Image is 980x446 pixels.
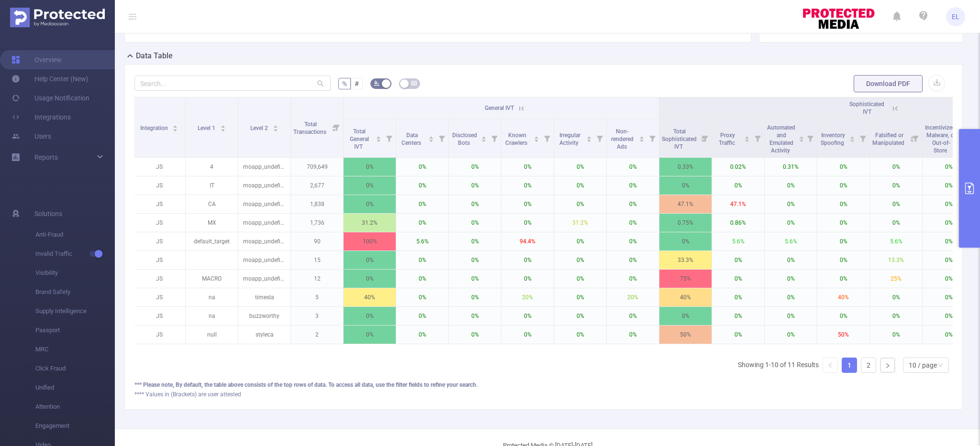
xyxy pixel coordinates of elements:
p: 0% [712,270,764,288]
div: Sort [376,135,381,141]
i: icon: caret-up [429,135,434,138]
li: Previous Page [823,358,838,373]
p: 0% [870,214,922,232]
p: 0% [554,326,606,344]
p: 0% [870,307,922,325]
li: Next Page [880,358,895,373]
div: Sort [428,135,434,141]
p: 0% [344,251,396,269]
span: Proxy Traffic [719,132,736,146]
p: 0% [344,195,396,213]
i: icon: caret-down [376,138,381,141]
p: 0% [396,307,448,325]
p: moapp_undefined [238,195,290,213]
p: 0% [870,176,922,195]
i: icon: caret-up [481,135,487,138]
i: Filter menu [751,119,764,157]
p: 0% [923,176,975,195]
p: 0% [396,326,448,344]
img: Protected Media [10,8,105,27]
p: na [186,288,238,306]
i: Filter menu [382,119,396,157]
p: 94.4% [501,232,554,250]
p: 0% [817,270,869,288]
h2: Data Table [136,50,173,62]
i: Filter menu [646,119,659,157]
p: 33.3% [659,251,712,269]
p: 0% [449,326,501,344]
span: Brand Safety [35,283,115,302]
p: 40% [344,288,396,306]
p: 0% [607,232,659,250]
p: MX [186,214,238,232]
p: 5.6% [870,232,922,250]
i: icon: caret-up [745,135,750,138]
a: Reports [34,148,58,167]
a: 2 [861,358,876,372]
p: 0% [765,270,817,288]
p: 0% [501,307,554,325]
p: 5.6% [396,232,448,250]
span: Integration [140,125,169,131]
p: 0.31% [765,158,817,176]
div: Sort [799,135,804,141]
div: Sort [849,135,855,141]
p: 0% [396,158,448,176]
p: 0% [554,288,606,306]
p: JS [133,176,185,195]
i: Filter menu [909,119,922,157]
p: 0% [712,288,764,306]
p: 0% [607,270,659,288]
div: *** Please note, By default, the table above consists of the top rows of data. To access all data... [134,381,953,389]
p: 0% [923,270,975,288]
div: Sort [481,135,487,141]
span: Total General IVT [350,128,369,150]
p: 0% [449,158,501,176]
p: 0.86% [712,214,764,232]
p: 0% [607,307,659,325]
span: Passport [35,321,115,340]
i: Filter menu [803,119,817,157]
i: Filter menu [330,98,343,157]
span: Invalid Traffic [35,244,115,263]
p: moapp_undefined [238,251,290,269]
i: icon: bg-colors [374,80,379,86]
p: 0.02% [712,158,764,176]
p: 0% [449,307,501,325]
p: 0% [396,251,448,269]
p: 0% [712,251,764,269]
a: Users [11,127,51,146]
p: 0% [554,195,606,213]
p: JS [133,307,185,325]
p: 0.75% [659,214,712,232]
i: Filter menu [593,119,606,157]
i: icon: left [827,362,833,368]
i: icon: caret-down [220,128,225,131]
span: Falsified or Manipulated [872,132,906,146]
span: Inventory Spoofing [821,132,846,146]
p: 90 [291,232,343,250]
span: Irregular Activity [559,132,580,146]
p: 5.6% [712,232,764,250]
i: icon: caret-down [173,128,178,131]
p: 0% [923,195,975,213]
p: 0% [817,158,869,176]
a: Integrations [11,108,71,127]
p: JS [133,214,185,232]
div: **** Values in (Brackets) are user attested [134,390,953,399]
p: 0% [449,195,501,213]
p: 1,736 [291,214,343,232]
p: 12 [291,270,343,288]
p: 40% [817,288,869,306]
p: 0% [712,307,764,325]
i: icon: caret-up [173,124,178,127]
p: 47.1% [712,195,764,213]
p: 0% [449,288,501,306]
i: icon: caret-up [799,135,804,138]
a: 1 [842,358,857,372]
p: 0% [396,214,448,232]
p: MACRO [186,270,238,288]
div: Sort [172,124,178,130]
p: JS [133,270,185,288]
p: 0% [449,232,501,250]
